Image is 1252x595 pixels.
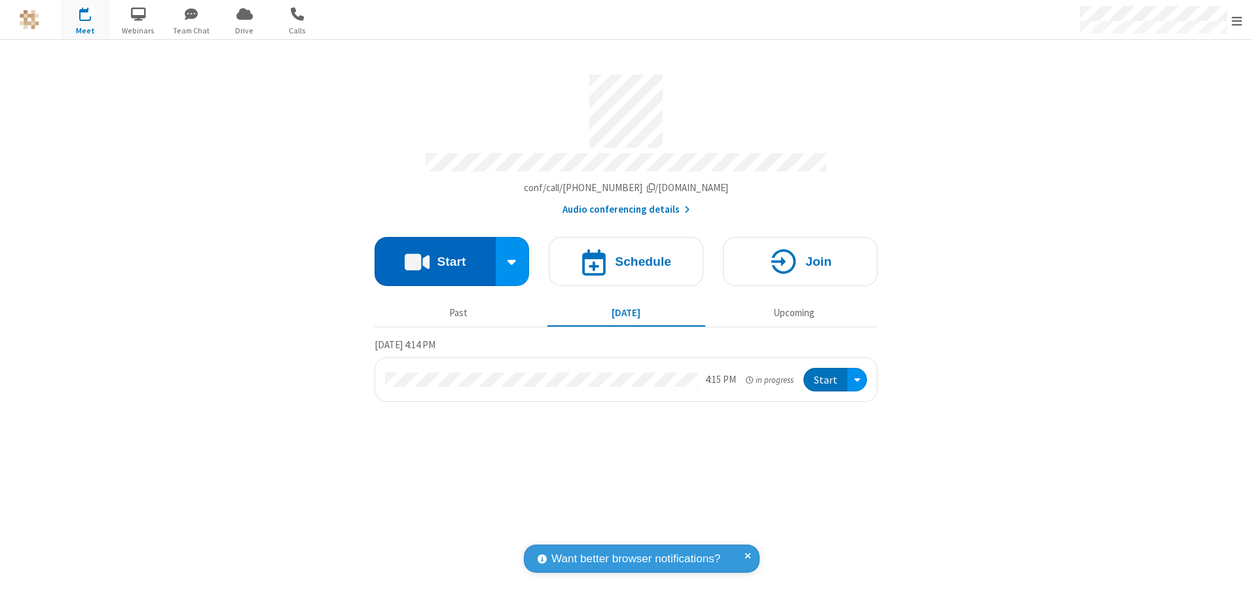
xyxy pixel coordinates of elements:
[549,237,703,286] button: Schedule
[746,374,794,386] em: in progress
[524,181,729,196] button: Copy my meeting room linkCopy my meeting room link
[805,255,832,268] h4: Join
[61,25,110,37] span: Meet
[380,300,538,325] button: Past
[562,202,690,217] button: Audio conferencing details
[547,300,705,325] button: [DATE]
[524,181,729,194] span: Copy my meeting room link
[220,25,269,37] span: Drive
[375,338,435,351] span: [DATE] 4:14 PM
[803,368,847,392] button: Start
[375,337,877,403] section: Today's Meetings
[1219,561,1242,586] iframe: Chat
[114,25,163,37] span: Webinars
[437,255,466,268] h4: Start
[615,255,671,268] h4: Schedule
[20,10,39,29] img: QA Selenium DO NOT DELETE OR CHANGE
[273,25,322,37] span: Calls
[723,237,877,286] button: Join
[551,550,720,568] span: Want better browser notifications?
[847,368,867,392] div: Open menu
[496,237,530,286] div: Start conference options
[705,372,736,388] div: 4:15 PM
[88,7,97,17] div: 1
[167,25,216,37] span: Team Chat
[375,237,496,286] button: Start
[715,300,873,325] button: Upcoming
[375,65,877,217] section: Account details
